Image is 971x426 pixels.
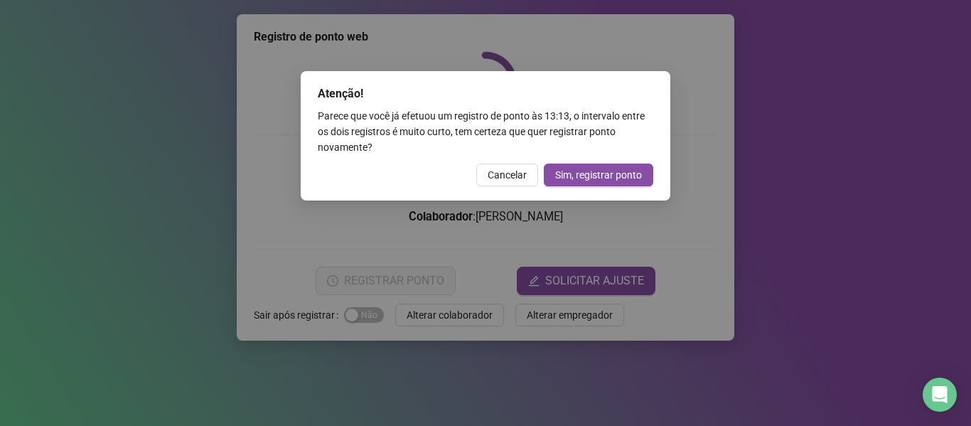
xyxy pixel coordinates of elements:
span: Cancelar [488,167,527,183]
div: Parece que você já efetuou um registro de ponto às 13:13 , o intervalo entre os dois registros é ... [318,108,653,155]
span: Sim, registrar ponto [555,167,642,183]
button: Sim, registrar ponto [544,164,653,186]
div: Atenção! [318,85,653,102]
div: Open Intercom Messenger [923,378,957,412]
button: Cancelar [476,164,538,186]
